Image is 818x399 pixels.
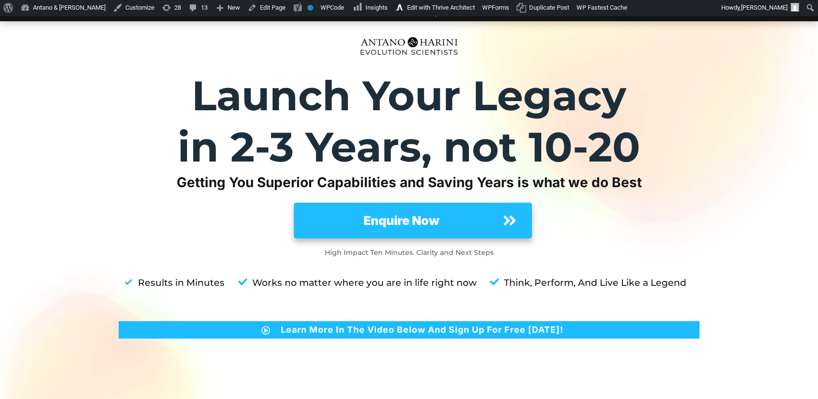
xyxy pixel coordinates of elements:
[307,5,313,11] div: No index
[364,213,439,228] strong: Enquire Now
[252,277,477,288] strong: Works no matter where you are in life right now
[504,277,686,288] strong: Think, Perform, And Live Like a Legend
[177,174,642,191] strong: Getting You Superior Capabilities and Saving Years is what we do Best
[365,4,388,11] span: Insights
[178,122,640,172] strong: in 2-3 Years, not 10-20
[741,4,788,11] span: [PERSON_NAME]
[138,277,225,288] strong: Results in Minutes
[192,71,626,120] strong: Launch Your Legacy
[325,248,494,257] strong: High Impact Ten Minutes. Clarity and Next Steps
[356,31,462,60] img: Evolution-Scientist (2)
[281,325,563,335] strong: Learn More In The Video Below And Sign Up For Free [DATE]!
[294,203,532,238] a: Enquire Now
